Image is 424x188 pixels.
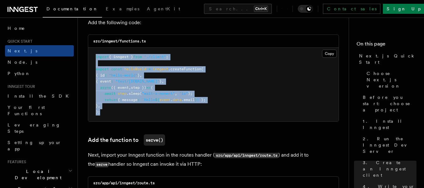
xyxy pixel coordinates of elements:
[129,85,131,90] span: ,
[137,98,140,102] span: :
[254,6,268,12] kbd: Ctrl+K
[115,79,159,83] span: "test/[DOMAIN_NAME]"
[93,39,146,43] code: src/inngest/functions.ts
[188,91,192,96] span: );
[170,98,173,102] span: .
[142,91,175,96] span: "wait-a-moment"
[5,137,74,154] a: Setting up your app
[96,104,98,108] span: }
[96,79,111,83] span: { event
[93,181,155,185] code: src/app/api/inngest/route.ts
[175,91,177,96] span: ,
[8,71,30,76] span: Python
[105,91,115,96] span: await
[146,85,151,90] span: =>
[105,73,107,78] span: :
[8,60,37,65] span: Node.js
[298,5,313,13] button: Toggle dark mode
[96,67,109,71] span: export
[88,9,339,27] p: Inside your directory create a new file called where you will define Inngest functions. Add the f...
[151,85,153,90] span: {
[142,98,155,102] span: `Hello
[109,55,133,59] span: { inngest }
[215,153,278,158] code: src/app/api/inngest/route.ts
[8,122,61,134] span: Leveraging Steps
[323,4,380,14] a: Contact sales
[111,79,113,83] span: :
[98,104,100,108] span: ,
[133,55,142,59] span: from
[201,98,206,102] span: };
[159,79,162,83] span: }
[360,92,416,115] a: Before you start: choose a project
[5,68,74,79] a: Python
[102,2,143,17] a: Examples
[111,85,129,90] span: ({ event
[5,168,68,181] span: Local Development
[5,45,74,56] a: Next.js
[46,6,98,11] span: Documentation
[204,4,272,14] button: Search...Ctrl+K
[96,110,100,114] span: );
[166,55,168,59] span: ;
[8,25,25,31] span: Home
[322,50,337,58] button: Copy
[118,98,137,102] span: { message
[360,157,416,181] a: 3. Create an Inngest client
[43,2,102,18] a: Documentation
[5,23,74,34] a: Home
[148,67,151,71] span: =
[147,6,180,11] span: AgentKit
[5,90,74,102] a: Install the SDK
[140,91,142,96] span: (
[137,73,140,78] span: }
[360,133,416,157] a: 2. Run the Inngest Dev Server
[179,91,188,96] span: "1s"
[5,39,32,44] span: Quick start
[5,84,35,89] span: Inngest tour
[363,159,416,178] span: 3. Create an Inngest client
[140,73,142,78] span: ,
[8,94,72,99] span: Install the SDK
[5,56,74,68] a: Node.js
[197,98,201,102] span: !`
[124,67,146,71] span: helloWorld
[144,55,166,59] span: "./client"
[8,48,37,53] span: Next.js
[144,134,165,146] code: serve()
[5,159,26,164] span: Features
[111,67,122,71] span: const
[363,94,416,113] span: Before you start: choose a project
[109,73,137,78] span: "hello-world"
[359,53,416,65] span: Next.js Quick Start
[367,70,416,89] span: Choose Next.js version
[8,140,62,151] span: Setting up your app
[96,55,109,59] span: import
[5,102,74,119] a: Your first Functions
[162,79,164,83] span: ,
[143,2,184,17] a: AgentKit
[360,115,416,133] a: 1. Install Inngest
[105,98,118,102] span: return
[106,6,139,11] span: Examples
[88,151,339,169] p: Next, import your Inngest function in the routes handler ( ) and add it to the handler so Inngest...
[173,98,181,102] span: data
[126,91,140,96] span: .sleep
[100,85,111,90] span: async
[201,67,203,71] span: (
[95,162,108,167] code: serve
[168,67,201,71] span: .createFunction
[181,98,195,102] span: .email
[153,67,168,71] span: inngest
[364,68,416,92] a: Choose Next.js version
[363,118,416,131] span: 1. Install Inngest
[159,98,170,102] span: event
[155,98,159,102] span: ${
[88,134,165,146] a: Add the function toserve()
[131,85,146,90] span: step })
[5,166,74,183] button: Local Development
[118,91,126,96] span: step
[363,136,416,154] span: 2. Run the Inngest Dev Server
[96,73,105,78] span: { id
[8,105,45,116] span: Your first Functions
